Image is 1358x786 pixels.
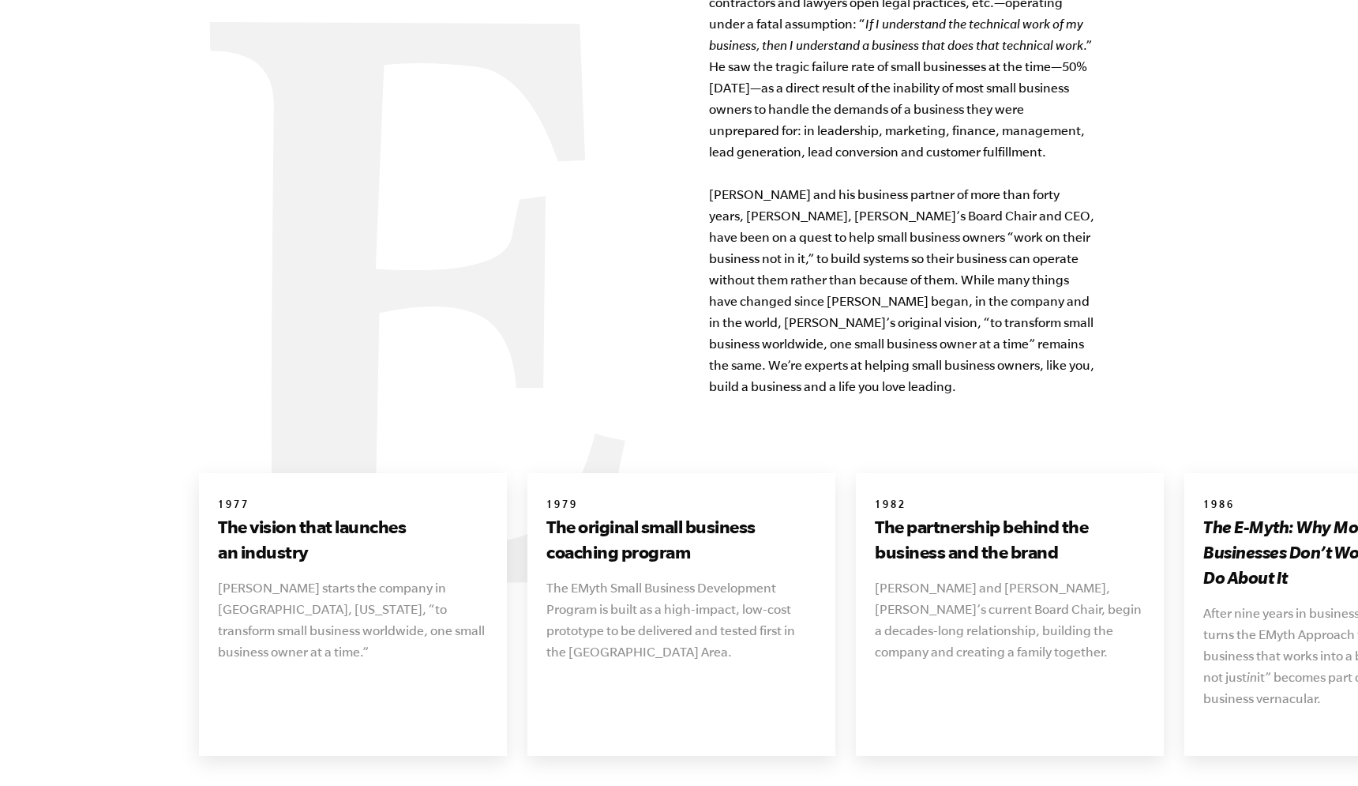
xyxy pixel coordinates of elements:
h3: The partnership behind the business and the brand [875,514,1145,565]
i: in [1247,670,1257,684]
iframe: Chat Widget [1279,710,1358,786]
h6: 1982 [875,498,1145,514]
img: Title [199,22,625,587]
h3: The vision that launches an industry [218,514,488,565]
h6: 1979 [546,498,816,514]
p: [PERSON_NAME] starts the company in [GEOGRAPHIC_DATA], [US_STATE], “to transform small business w... [218,577,488,663]
h3: The original small business coaching program [546,514,816,565]
i: If I understand the technical work of my business, then I understand a business that does that te... [709,17,1083,52]
p: [PERSON_NAME] and [PERSON_NAME], [PERSON_NAME]’s current Board Chair, begin a decades-long relati... [875,577,1145,663]
h6: 1977 [218,498,488,514]
p: The EMyth Small Business Development Program is built as a high-impact, low-cost prototype to be ... [546,577,816,663]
